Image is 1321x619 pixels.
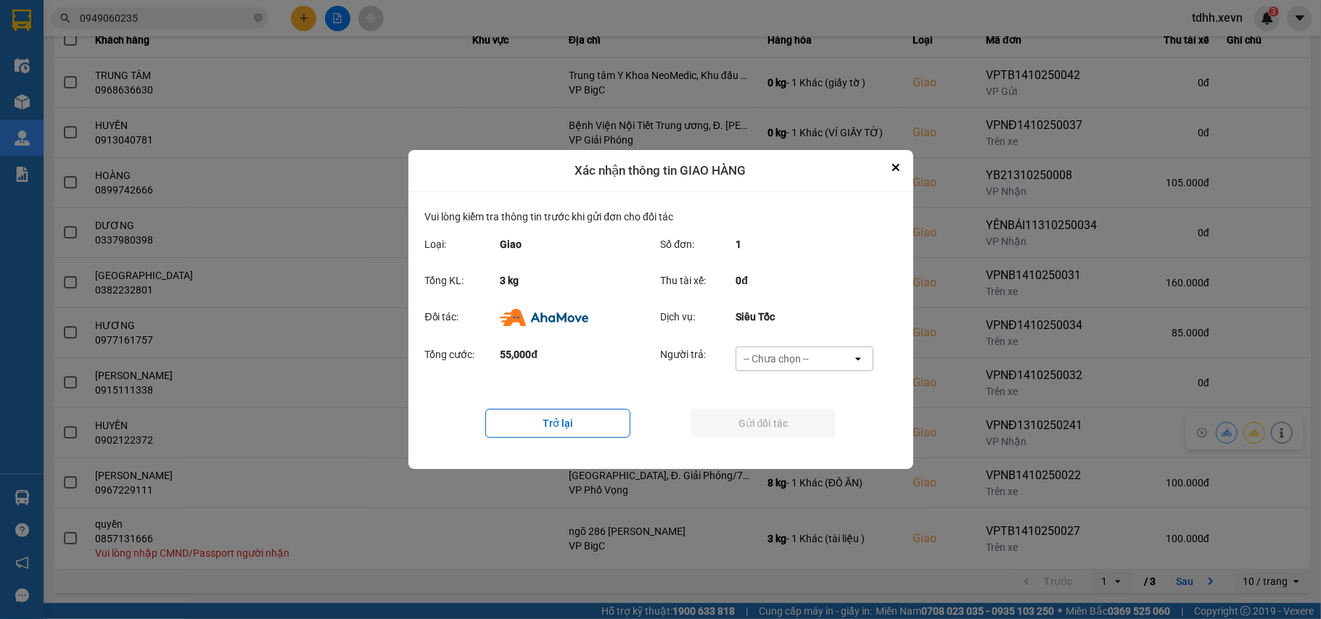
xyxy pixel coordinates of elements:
div: Siêu Tốc [736,309,882,326]
div: Số đơn: [661,236,736,252]
div: Dịch vụ: [661,309,736,326]
img: Ahamove [500,309,588,326]
div: Tổng KL: [425,273,501,288]
div: 1 [736,236,882,252]
div: Tổng cước: [425,346,501,371]
div: Đối tác: [425,309,501,326]
div: Giao [500,236,646,252]
div: -- Chưa chọn -- [744,352,809,366]
div: Người trả: [661,346,736,371]
div: Vui lòng kiểm tra thông tin trước khi gửi đơn cho đối tác [425,209,897,230]
div: Loại: [425,236,501,252]
svg: open [852,353,864,365]
div: 55,000đ [500,346,646,371]
button: Trở lại [485,409,630,438]
div: Xác nhận thông tin GIAO HÀNG [408,150,913,192]
button: Gửi đối tác [691,409,836,438]
button: Close [887,159,905,176]
div: Thu tài xế: [661,273,736,288]
div: 0đ [736,273,882,288]
div: dialog [408,150,913,469]
div: 3 kg [500,273,646,288]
